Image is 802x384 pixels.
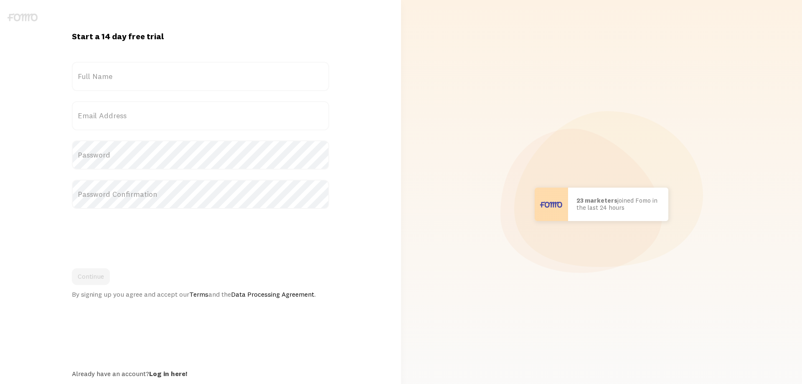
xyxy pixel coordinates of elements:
label: Password [72,140,329,170]
iframe: reCAPTCHA [72,219,199,252]
img: User avatar [535,188,568,221]
img: fomo-logo-gray-b99e0e8ada9f9040e2984d0d95b3b12da0074ffd48d1e5cb62ac37fc77b0b268.svg [8,13,38,21]
p: joined Fomo in the last 24 hours [576,197,660,211]
h1: Start a 14 day free trial [72,31,329,42]
label: Full Name [72,62,329,91]
b: 23 marketers [576,196,617,204]
div: By signing up you agree and accept our and the . [72,290,329,298]
div: Already have an account? [72,369,329,378]
a: Terms [189,290,208,298]
label: Email Address [72,101,329,130]
label: Password Confirmation [72,180,329,209]
a: Log in here! [149,369,187,378]
a: Data Processing Agreement [231,290,314,298]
